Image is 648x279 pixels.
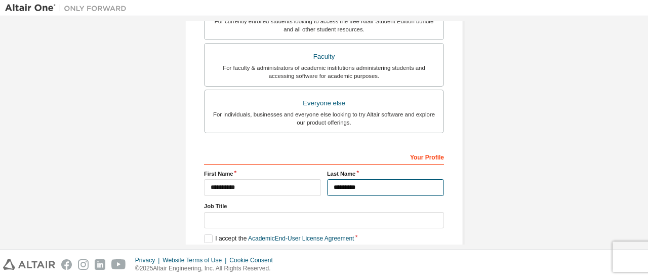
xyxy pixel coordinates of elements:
label: First Name [204,170,321,178]
img: altair_logo.svg [3,259,55,270]
div: Everyone else [211,96,437,110]
label: I accept the [204,234,354,243]
div: For faculty & administrators of academic institutions administering students and accessing softwa... [211,64,437,80]
p: © 2025 Altair Engineering, Inc. All Rights Reserved. [135,264,279,273]
div: Your Profile [204,148,444,165]
div: Website Terms of Use [163,256,229,264]
img: Altair One [5,3,132,13]
img: instagram.svg [78,259,89,270]
div: For individuals, businesses and everyone else looking to try Altair software and explore our prod... [211,110,437,127]
img: linkedin.svg [95,259,105,270]
img: facebook.svg [61,259,72,270]
label: Last Name [327,170,444,178]
label: Job Title [204,202,444,210]
img: youtube.svg [111,259,126,270]
div: For currently enrolled students looking to access the free Altair Student Edition bundle and all ... [211,17,437,33]
a: Academic End-User License Agreement [248,235,354,242]
div: Faculty [211,50,437,64]
div: Privacy [135,256,163,264]
div: Cookie Consent [229,256,278,264]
